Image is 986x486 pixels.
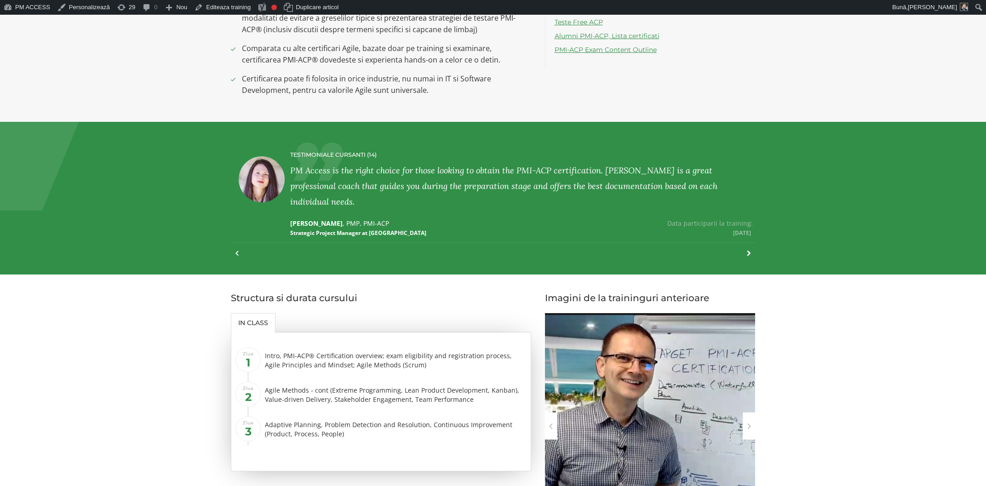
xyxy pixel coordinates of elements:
small: Strategic Project Manager at [GEOGRAPHIC_DATA] [290,229,426,237]
b: 2 [245,390,252,404]
div: Intro, PMI-ACP® Certification overview; exam eligibility and registration process, Agile Principl... [265,351,524,370]
a: In class [231,313,275,332]
h3: Structura si durata cursului [231,293,531,303]
a: Teste Free ACP [555,18,603,26]
p: Data participarii la training: [522,219,753,237]
span: Sugestii privind modul in care trebuie tratate aspectele specifice examenului, modalitati de evit... [242,1,531,35]
span: [DATE] [733,229,753,237]
span: Comparata cu alte certificari Agile, bazate doar pe training si examinare, certificarea PMI-ACP® ... [242,43,531,66]
span: Ziua [235,382,261,407]
span: Certificarea poate fi folosita in orice industrie, nu numai in IT si Software Development, pentru... [242,73,531,96]
b: 1 [246,356,250,369]
a: Alumni PMI-ACP, Lista certificati [555,32,659,40]
img: Ioana Marginean [239,156,285,202]
div: Agile Methods - cont (Extreme Programming, Lean Product Development, Kanban), Value-driven Delive... [265,386,524,404]
div: PM Access is the right choice for those looking to obtain the PMI-ACP certification. [PERSON_NAME... [290,163,753,210]
div: Necesită îmbunătățire [271,5,277,10]
h3: Imagini de la traininguri anterioare [545,293,756,303]
span: , PMP, PMI-ACP [343,219,389,228]
div: Adaptive Planning, Problem Detection and Resolution, Continuous Improvement (Product, Process, Pe... [265,420,524,439]
span: Ziua [235,347,261,372]
span: Ziua [235,416,261,441]
p: [PERSON_NAME] [290,219,522,237]
span: [PERSON_NAME] [908,4,957,11]
h4: TESTIMONIALE CURSANTI (14) [290,152,753,158]
a: PMI-ACP Exam Content Outline [555,46,657,54]
b: 3 [245,425,252,438]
